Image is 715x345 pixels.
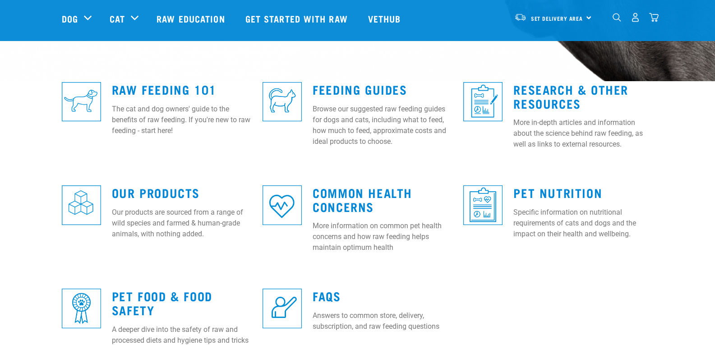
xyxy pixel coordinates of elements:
[112,207,252,239] p: Our products are sourced from a range of wild species and farmed & human-grade animals, with noth...
[112,104,252,136] p: The cat and dog owners' guide to the benefits of raw feeding. If you're new to raw feeding - star...
[313,189,412,210] a: Common Health Concerns
[649,13,659,22] img: home-icon@2x.png
[513,189,602,196] a: Pet Nutrition
[313,221,452,253] p: More information on common pet health concerns and how raw feeding helps maintain optimum health
[513,207,653,239] p: Specific information on nutritional requirements of cats and dogs and the impact on their health ...
[463,82,503,121] img: re-icons-healthcheck1-sq-blue.png
[613,13,621,22] img: home-icon-1@2x.png
[62,82,101,121] img: re-icons-dog3-sq-blue.png
[263,82,302,121] img: re-icons-cat2-sq-blue.png
[110,12,125,25] a: Cat
[62,185,101,225] img: re-icons-cubes2-sq-blue.png
[62,12,78,25] a: Dog
[463,185,503,225] img: re-icons-healthcheck3-sq-blue.png
[236,0,359,37] a: Get started with Raw
[112,292,212,313] a: Pet Food & Food Safety
[112,86,217,92] a: Raw Feeding 101
[631,13,640,22] img: user.png
[313,86,407,92] a: Feeding Guides
[148,0,236,37] a: Raw Education
[313,310,452,332] p: Answers to common store, delivery, subscription, and raw feeding questions
[62,289,101,328] img: re-icons-rosette-sq-blue.png
[359,0,412,37] a: Vethub
[112,189,200,196] a: Our Products
[514,13,526,21] img: van-moving.png
[263,185,302,225] img: re-icons-heart-sq-blue.png
[513,86,628,106] a: Research & Other Resources
[313,292,341,299] a: FAQs
[263,289,302,328] img: re-icons-faq-sq-blue.png
[531,17,583,20] span: Set Delivery Area
[513,117,653,150] p: More in-depth articles and information about the science behind raw feeding, as well as links to ...
[313,104,452,147] p: Browse our suggested raw feeding guides for dogs and cats, including what to feed, how much to fe...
